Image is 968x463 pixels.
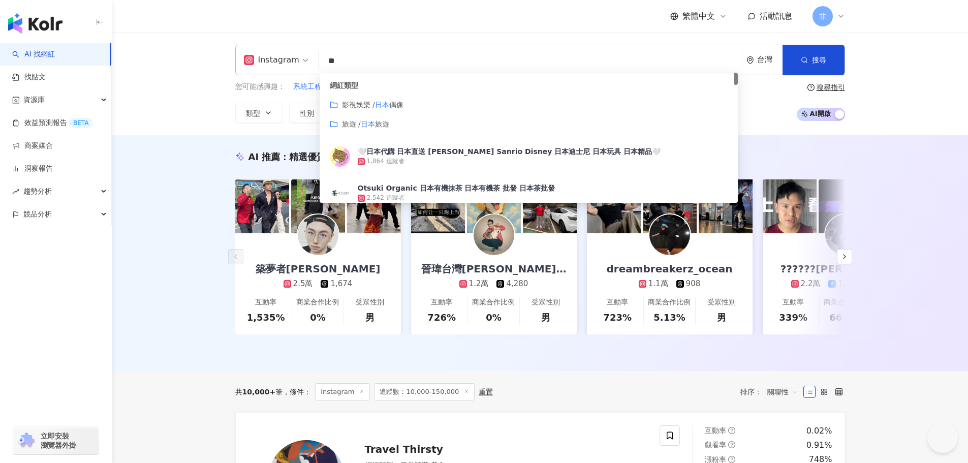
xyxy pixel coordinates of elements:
div: 共 筆 [235,388,283,396]
div: 網紅類型 [330,81,728,91]
span: environment [746,56,754,64]
a: 效益預測報告BETA [12,118,92,128]
span: 活動訊息 [760,11,792,21]
div: 0% [486,311,502,324]
div: 1,864 追蹤者 [367,157,404,166]
a: ??????[PERSON_NAME]2.2萬1,2145,681互動率339%商業合作比例66.1%受眾性別女 [763,233,928,334]
img: post-image [819,179,872,233]
span: 影視娛樂 / [342,101,375,109]
img: KOL Avatar [474,214,514,255]
img: KOL Avatar [330,146,350,167]
div: 0.02% [806,425,832,437]
span: 關聯性 [767,384,798,400]
img: chrome extension [16,433,36,449]
div: 受眾性別 [356,297,384,307]
div: 1.1萬 [648,279,668,289]
div: 受眾性別 [532,297,560,307]
span: 10,000+ [242,388,276,396]
div: 🤍日本代購 日本直送 [PERSON_NAME] Sanrio Disney 日本迪士尼 日本玩具 日本精品🤍 [358,146,661,157]
div: AI 推薦 ： [248,150,345,163]
img: post-image [467,179,521,233]
div: 1,674 [330,279,352,289]
div: 互動率 [255,297,276,307]
a: 晉瑋台灣[PERSON_NAME]大麻煩要投油土伯歐薩斯1.2萬4,280互動率726%商業合作比例0%受眾性別男 [411,233,577,334]
a: chrome extension立即安裝 瀏覽器外掛 [13,427,99,454]
span: 繁體中文 [682,11,715,22]
div: 2,542 追蹤者 [367,194,404,202]
div: 男 [717,311,726,324]
img: logo [8,13,63,34]
div: 0% [310,311,326,324]
span: 您可能感興趣： [235,82,285,92]
span: 性別 [300,109,314,117]
div: 商業合作比例 [296,297,339,307]
div: 晉瑋台灣[PERSON_NAME]大麻煩要投油土伯歐薩斯 [411,262,577,276]
img: post-image [643,179,697,233]
div: 723% [603,311,632,324]
div: 1.2萬 [469,279,489,289]
img: KOL Avatar [825,214,866,255]
div: 2.2萬 [801,279,821,289]
img: post-image [523,179,577,233]
button: 搜尋 [783,45,845,75]
a: 商案媒合 [12,141,53,151]
span: Instagram [315,383,370,400]
img: post-image [291,179,345,233]
span: 條件 ： [283,388,311,396]
mark: 日本 [375,101,389,109]
span: Travel Thirsty [365,443,443,455]
div: 築夢者[PERSON_NAME] [245,262,391,276]
div: 男 [541,311,550,324]
button: 性別 [289,103,337,123]
img: post-image [763,179,817,233]
div: 0.91% [806,440,832,451]
div: 互動率 [431,297,452,307]
span: question-circle [728,427,735,434]
div: 搜尋指引 [817,83,845,91]
div: 908 [686,279,701,289]
img: KOL Avatar [330,183,350,203]
div: ??????[PERSON_NAME] [770,262,921,276]
div: 台灣 [757,55,783,64]
div: 339% [779,311,807,324]
div: Instagram [244,52,299,68]
div: 重置 [479,388,493,396]
span: 旅遊 [375,120,389,128]
a: 築夢者[PERSON_NAME]2.5萬1,674互動率1,535%商業合作比例0%受眾性別男 [235,233,401,334]
div: 受眾性別 [707,297,736,307]
span: rise [12,188,19,195]
img: post-image [347,179,401,233]
button: 系統工程師 [293,81,329,92]
span: 趨勢分析 [23,180,52,203]
a: dreambreakerz_ocean1.1萬908互動率723%商業合作比例5.13%受眾性別男 [587,233,753,334]
div: 1,214 [838,279,860,289]
div: 2.5萬 [293,279,313,289]
div: 726% [427,311,456,324]
span: 搜尋 [812,56,826,64]
span: 非 [819,11,826,22]
span: 資源庫 [23,88,45,111]
div: 1,535% [247,311,285,324]
mark: 日本 [361,120,375,128]
span: 競品分析 [23,203,52,226]
a: searchAI 找網紅 [12,49,55,59]
div: 排序： [740,384,803,400]
img: post-image [235,179,289,233]
div: 5.13% [653,311,685,324]
div: Otsuki Organic 日本有機抹茶 日本有機茶 批發 日本茶批發 [358,183,555,193]
div: 商業合作比例 [824,297,866,307]
div: 商業合作比例 [648,297,691,307]
span: 旅遊 / [342,120,361,128]
div: 商業合作比例 [472,297,515,307]
img: KOL Avatar [298,214,338,255]
span: folder [330,99,338,110]
button: 類型 [235,103,283,123]
img: post-image [411,179,465,233]
img: post-image [699,179,753,233]
span: folder [330,118,338,130]
span: 立即安裝 瀏覽器外掛 [41,431,76,450]
span: 精選優質網紅 [289,151,344,162]
img: post-image [587,179,641,233]
a: 找貼文 [12,72,46,82]
span: 類型 [246,109,260,117]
